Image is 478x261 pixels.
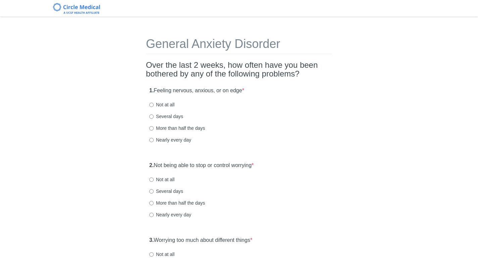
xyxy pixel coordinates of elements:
label: Worrying too much about different things [149,237,252,244]
strong: 1. [149,88,154,93]
input: Not at all [149,177,154,182]
input: Nearly every day [149,213,154,217]
h2: Over the last 2 weeks, how often have you been bothered by any of the following problems? [146,61,332,79]
label: Not being able to stop or control worrying [149,162,254,169]
input: Several days [149,189,154,194]
label: Nearly every day [149,211,191,218]
strong: 2. [149,162,154,168]
input: Not at all [149,103,154,107]
label: Feeling nervous, anxious, or on edge [149,87,244,95]
label: Nearly every day [149,137,191,143]
label: Several days [149,188,183,195]
input: Nearly every day [149,138,154,142]
strong: 3. [149,237,154,243]
input: More than half the days [149,126,154,130]
label: Not at all [149,101,174,108]
input: Not at all [149,252,154,257]
label: Not at all [149,176,174,183]
label: Not at all [149,251,174,258]
label: Several days [149,113,183,120]
img: Circle Medical Logo [53,3,100,14]
h1: General Anxiety Disorder [146,37,332,54]
input: More than half the days [149,201,154,205]
label: More than half the days [149,200,205,206]
input: Several days [149,114,154,119]
label: More than half the days [149,125,205,132]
